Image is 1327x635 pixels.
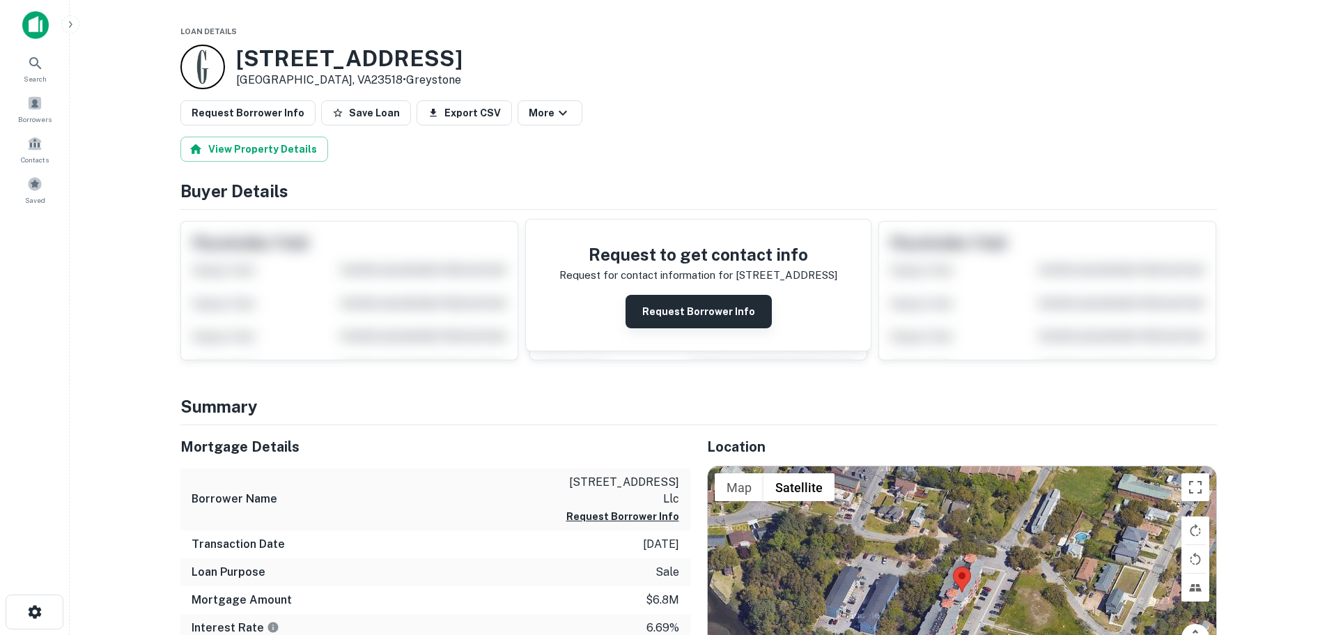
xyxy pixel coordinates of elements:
button: Show satellite imagery [763,473,835,501]
span: Contacts [21,154,49,165]
h4: Request to get contact info [559,242,837,267]
button: Request Borrower Info [566,508,679,525]
svg: The interest rates displayed on the website are for informational purposes only and may be report... [267,621,279,634]
h3: [STREET_ADDRESS] [236,45,463,72]
img: capitalize-icon.png [22,11,49,39]
p: [STREET_ADDRESS] llc [554,474,679,507]
span: Borrowers [18,114,52,125]
button: Toggle fullscreen view [1181,473,1209,501]
span: Search [24,73,47,84]
button: Request Borrower Info [180,100,316,125]
a: Saved [4,171,65,208]
span: Loan Details [180,27,237,36]
button: Tilt map [1181,574,1209,602]
button: Request Borrower Info [626,295,772,328]
a: Borrowers [4,90,65,128]
p: [STREET_ADDRESS] [736,267,837,284]
h5: Mortgage Details [180,436,690,457]
button: View Property Details [180,137,328,162]
button: More [518,100,582,125]
h6: Transaction Date [192,536,285,553]
button: Rotate map clockwise [1181,517,1209,544]
a: Search [4,49,65,87]
button: Rotate map counterclockwise [1181,545,1209,573]
p: [GEOGRAPHIC_DATA], VA23518 • [236,72,463,89]
h5: Location [707,436,1217,457]
h6: Loan Purpose [192,564,265,581]
iframe: Chat Widget [1257,523,1327,590]
p: Request for contact information for [559,267,733,284]
p: $6.8m [646,592,679,609]
button: Export CSV [417,100,512,125]
a: Greystone [406,73,461,86]
h4: Summary [180,394,1217,419]
span: Saved [25,194,45,206]
button: Save Loan [321,100,411,125]
button: Show street map [715,473,763,501]
a: Contacts [4,130,65,168]
h4: Buyer Details [180,178,1217,204]
h6: Mortgage Amount [192,592,292,609]
h6: Borrower Name [192,491,277,507]
p: [DATE] [643,536,679,553]
p: sale [655,564,679,581]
